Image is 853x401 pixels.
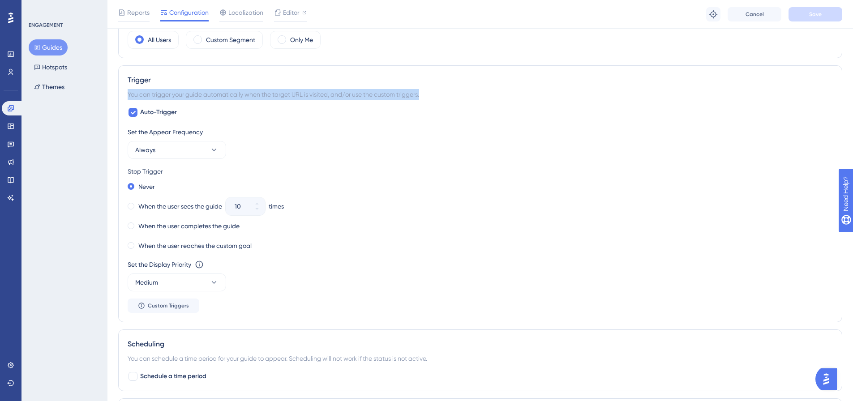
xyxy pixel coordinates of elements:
[138,181,155,192] label: Never
[138,201,222,212] label: When the user sees the guide
[128,75,833,85] div: Trigger
[140,371,206,382] span: Schedule a time period
[815,366,842,392] iframe: UserGuiding AI Assistant Launcher
[135,277,158,288] span: Medium
[789,7,842,21] button: Save
[29,59,73,75] button: Hotspots
[128,127,833,137] div: Set the Appear Frequency
[128,299,199,313] button: Custom Triggers
[29,79,70,95] button: Themes
[140,107,177,118] span: Auto-Trigger
[138,240,252,251] label: When the user reaches the custom goal
[148,34,171,45] label: All Users
[135,145,155,155] span: Always
[128,339,833,350] div: Scheduling
[29,21,63,29] div: ENGAGEMENT
[128,273,226,291] button: Medium
[228,7,263,18] span: Localization
[138,221,240,231] label: When the user completes the guide
[128,353,833,364] div: You can schedule a time period for your guide to appear. Scheduling will not work if the status i...
[809,11,822,18] span: Save
[206,34,255,45] label: Custom Segment
[283,7,300,18] span: Editor
[728,7,781,21] button: Cancel
[269,201,284,212] div: times
[127,7,150,18] span: Reports
[29,39,68,55] button: Guides
[169,7,209,18] span: Configuration
[128,166,833,177] div: Stop Trigger
[746,11,764,18] span: Cancel
[148,302,189,309] span: Custom Triggers
[21,2,56,13] span: Need Help?
[290,34,313,45] label: Only Me
[128,259,191,270] div: Set the Display Priority
[128,89,833,100] div: You can trigger your guide automatically when the target URL is visited, and/or use the custom tr...
[128,141,226,159] button: Always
